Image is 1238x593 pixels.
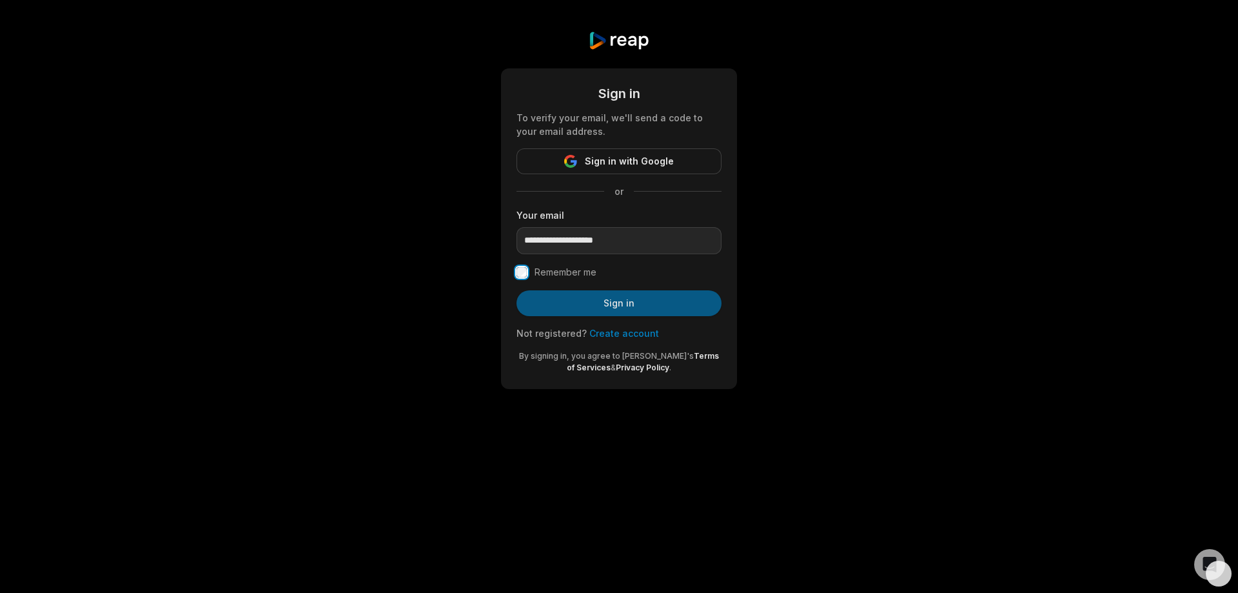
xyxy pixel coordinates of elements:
label: Your email [516,208,722,222]
div: To verify your email, we'll send a code to your email address. [516,111,722,138]
span: Sign in with Google [585,154,674,169]
div: Sign in [516,84,722,103]
span: Not registered? [516,328,587,339]
button: Sign in [516,290,722,316]
a: Create account [589,328,659,339]
span: By signing in, you agree to [PERSON_NAME]'s [519,351,694,361]
span: & [611,363,616,372]
a: Terms of Services [567,351,719,372]
img: reap [588,31,649,50]
span: . [669,363,671,372]
span: or [604,185,634,198]
label: Remember me [535,265,596,280]
button: Sign in with Google [516,148,722,174]
div: Open Intercom Messenger [1194,549,1225,580]
a: Privacy Policy [616,363,669,372]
